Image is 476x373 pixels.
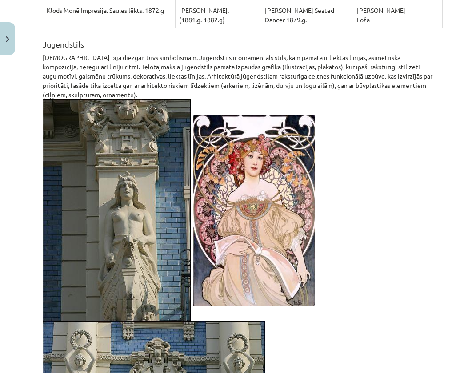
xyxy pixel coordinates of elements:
h2: Jūgendstils [43,28,433,50]
td: [PERSON_NAME] Seated Dancer 1879.g. [261,2,353,28]
td: Klods Monē Impresija. Saules lēkts. 1872.g [43,2,176,28]
img: icon-close-lesson-0947bae3869378f0d4975bcd49f059093ad1ed9edebbc8119c70593378902aed.svg [6,36,9,42]
td: [PERSON_NAME]. (1881.g.-1882.g} [175,2,261,28]
td: [PERSON_NAME] Ložā [353,2,442,28]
